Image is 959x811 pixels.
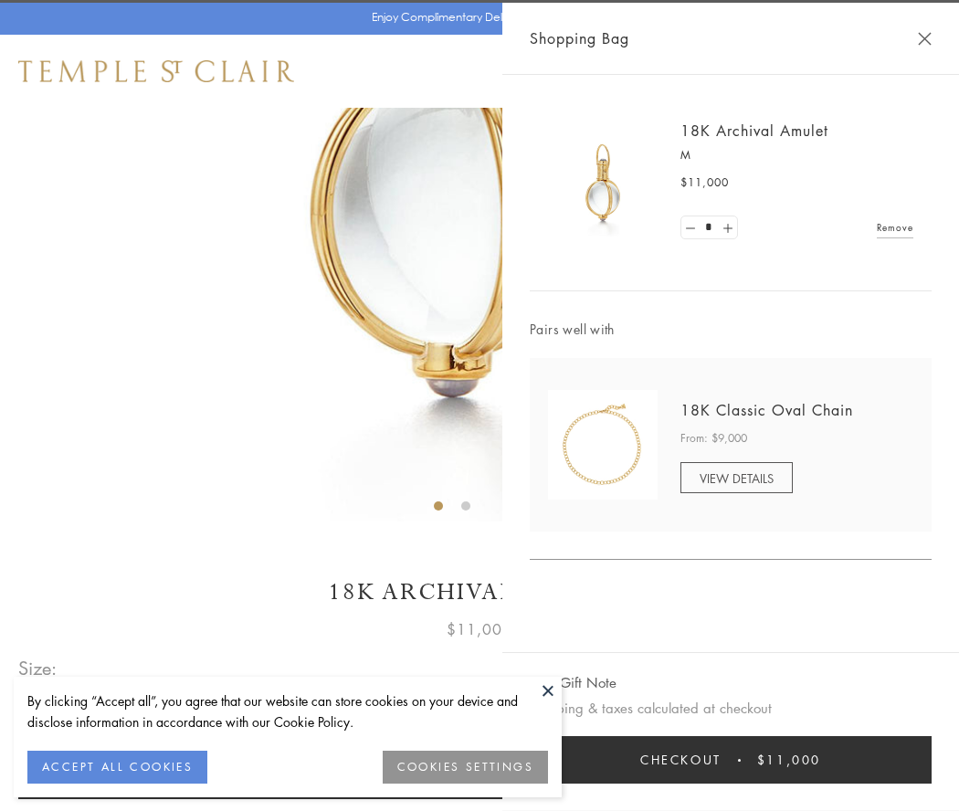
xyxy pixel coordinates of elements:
[18,653,58,683] span: Size:
[680,462,793,493] a: VIEW DETAILS
[447,617,512,641] span: $11,000
[680,429,747,448] span: From: $9,000
[530,697,932,720] p: Shipping & taxes calculated at checkout
[530,26,629,50] span: Shopping Bag
[548,390,658,500] img: N88865-OV18
[757,750,821,770] span: $11,000
[680,146,913,164] p: M
[27,690,548,732] div: By clicking “Accept all”, you agree that our website can store cookies on your device and disclos...
[530,736,932,784] button: Checkout $11,000
[18,60,294,82] img: Temple St. Clair
[530,671,616,694] button: Add Gift Note
[383,751,548,784] button: COOKIES SETTINGS
[700,469,774,487] span: VIEW DETAILS
[680,400,853,420] a: 18K Classic Oval Chain
[877,217,913,237] a: Remove
[680,121,828,141] a: 18K Archival Amulet
[530,319,932,340] span: Pairs well with
[18,576,941,608] h1: 18K Archival Amulet
[681,216,700,239] a: Set quantity to 0
[27,751,207,784] button: ACCEPT ALL COOKIES
[918,32,932,46] button: Close Shopping Bag
[680,174,729,192] span: $11,000
[372,8,579,26] p: Enjoy Complimentary Delivery & Returns
[718,216,736,239] a: Set quantity to 2
[640,750,722,770] span: Checkout
[548,128,658,237] img: 18K Archival Amulet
